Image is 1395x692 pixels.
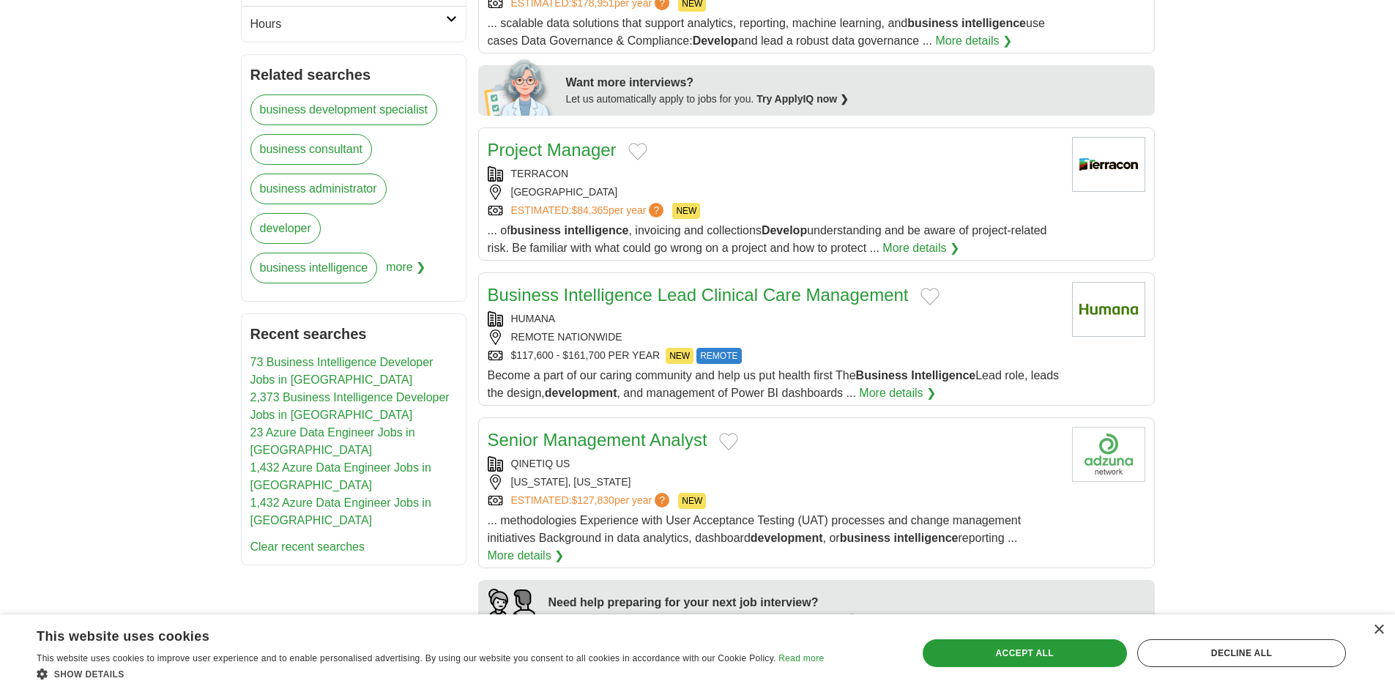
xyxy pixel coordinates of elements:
div: Close [1373,625,1384,636]
a: business intelligence [250,253,378,283]
span: $84,365 [571,204,609,216]
div: Use our AI interview coach to help you prepare. [548,611,859,627]
a: More details ❯ [488,547,565,565]
a: Clear recent searches [250,540,365,553]
span: ? [655,493,669,507]
a: 73 Business Intelligence Developer Jobs in [GEOGRAPHIC_DATA] [250,356,434,386]
div: $117,600 - $161,700 PER YEAR [488,348,1060,364]
a: Try ApplyIQ now ❯ [756,93,849,105]
span: ... scalable data solutions that support analytics, reporting, machine learning, and use cases Da... [488,17,1045,47]
a: More details ❯ [935,32,1012,50]
a: business consultant [250,134,373,165]
strong: development [751,532,823,544]
a: Try Prepper now ❯ [767,613,859,625]
a: Senior Management Analyst [488,430,707,450]
strong: business [840,532,890,544]
h2: Hours [250,15,446,33]
div: QINETIQ US [488,456,1060,472]
a: business development specialist [250,94,437,125]
a: Business Intelligence Lead Clinical Care Management [488,285,909,305]
span: This website uses cookies to improve user experience and to enable personalised advertising. By u... [37,653,776,663]
a: 2,373 Business Intelligence Developer Jobs in [GEOGRAPHIC_DATA] [250,391,450,421]
span: ... of , invoicing and collections understanding and be aware of project-related risk. Be familia... [488,224,1047,254]
a: More details ❯ [882,239,959,257]
a: Read more, opens a new window [778,653,824,663]
strong: intelligence [961,17,1026,29]
span: Show details [54,669,124,680]
div: Decline all [1137,639,1346,667]
strong: intelligence [893,532,958,544]
a: HUMANA [511,313,556,324]
strong: Business [856,369,908,382]
img: apply-iq-scientist.png [484,57,555,116]
img: Company logo [1072,427,1145,482]
span: $127,830 [571,494,614,506]
div: This website uses cookies [37,623,787,645]
span: NEW [672,203,700,219]
a: TERRACON [511,168,569,179]
a: 1,432 Azure Data Engineer Jobs in [GEOGRAPHIC_DATA] [250,461,431,491]
div: Accept all [923,639,1127,667]
button: Add to favorite jobs [719,433,738,450]
img: Terracon logo [1072,137,1145,192]
strong: development [545,387,617,399]
strong: business [510,224,561,237]
a: business administrator [250,174,387,204]
a: 1,432 Azure Data Engineer Jobs in [GEOGRAPHIC_DATA] [250,496,431,527]
div: Want more interviews? [566,74,1146,92]
div: Need help preparing for your next job interview? [548,594,859,611]
strong: business [907,17,958,29]
span: NEW [678,493,706,509]
a: More details ❯ [859,384,936,402]
h2: Related searches [250,64,457,86]
span: REMOTE [696,348,741,364]
span: more ❯ [386,253,425,292]
button: Add to favorite jobs [628,143,647,160]
a: ESTIMATED:$84,365per year? [511,203,667,219]
div: [US_STATE], [US_STATE] [488,475,1060,490]
a: developer [250,213,321,244]
strong: intelligence [564,224,628,237]
div: [GEOGRAPHIC_DATA] [488,185,1060,200]
button: Add to favorite jobs [920,288,940,305]
strong: Develop [693,34,738,47]
span: NEW [666,348,693,364]
div: REMOTE NATIONWIDE [488,330,1060,345]
a: Hours [242,6,466,42]
span: ... methodologies Experience with User Acceptance Testing (UAT) processes and change management i... [488,514,1022,544]
div: Show details [37,666,824,681]
strong: Develop [762,224,807,237]
img: Humana logo [1072,282,1145,337]
div: Let us automatically apply to jobs for you. [566,92,1146,107]
span: ? [649,203,663,217]
a: Project Manager [488,140,617,160]
span: Become a part of our caring community and help us put health first The Lead role, leads the desig... [488,369,1060,399]
h2: Recent searches [250,323,457,345]
a: ESTIMATED:$127,830per year? [511,493,673,509]
strong: Intelligence [911,369,975,382]
a: 23 Azure Data Engineer Jobs in [GEOGRAPHIC_DATA] [250,426,415,456]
